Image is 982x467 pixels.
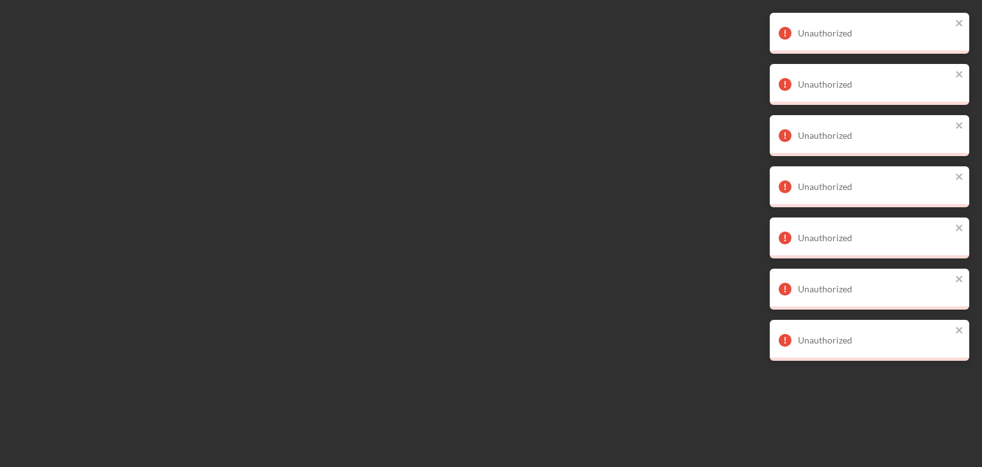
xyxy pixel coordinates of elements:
div: Unauthorized [798,79,951,90]
button: close [955,171,964,184]
button: close [955,223,964,235]
div: Unauthorized [798,131,951,141]
button: close [955,18,964,30]
div: Unauthorized [798,233,951,243]
button: close [955,325,964,337]
div: Unauthorized [798,284,951,294]
div: Unauthorized [798,182,951,192]
div: Unauthorized [798,335,951,345]
div: Unauthorized [798,28,951,38]
button: close [955,120,964,132]
button: close [955,274,964,286]
button: close [955,69,964,81]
